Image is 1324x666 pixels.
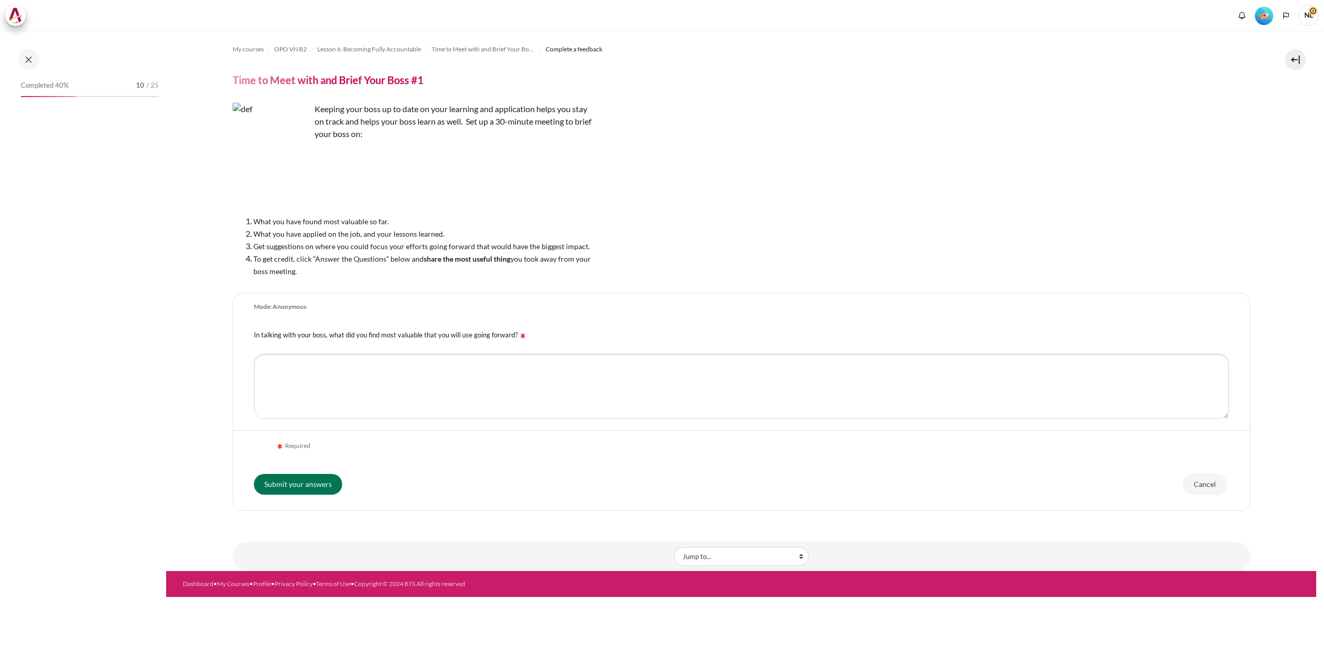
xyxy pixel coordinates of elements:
[21,80,69,91] span: Completed 40%
[1255,7,1273,25] img: Level #2
[431,43,535,56] a: Time to Meet with and Brief Your Boss #1
[233,103,310,181] img: def
[1251,6,1277,25] a: Level #2
[275,441,310,452] div: Required
[1183,473,1227,495] input: Cancel
[253,242,590,251] span: Get suggestions on where you could focus your efforts going forward that would have the biggest i...
[183,579,814,589] div: • • • • •
[253,254,591,276] span: To get credit, click “Answer the Questions” below and you took away from your boss meeting.
[254,331,528,339] label: In talking with your boss, what did you find most valuable that you will use going forward?
[253,217,389,226] span: What you have found most valuable so far.
[1298,5,1319,26] a: User menu
[5,5,31,26] a: Architeck Architeck
[21,96,76,97] div: 40%
[136,80,144,91] span: 10
[217,580,249,588] a: My Courses
[1278,8,1294,23] button: Languages
[183,580,213,588] a: Dashboard
[274,45,307,54] span: OPO VN B2
[317,45,421,54] span: Lesson 6: Becoming Fully Accountable
[274,43,307,56] a: OPO VN B2
[275,580,313,588] a: Privacy Policy
[275,441,285,452] img: Required field
[424,254,510,263] strong: share the most useful thing
[233,45,264,54] span: My courses
[254,303,306,311] div: Mode: Anonymous
[166,31,1316,571] section: Content
[518,331,528,341] img: Required field
[546,45,602,54] span: Complete a feedback
[316,580,350,588] a: Terms of Use
[146,80,159,91] span: / 25
[1298,5,1319,26] span: NL
[253,580,271,588] a: Profile
[233,73,424,87] h4: Time to Meet with and Brief Your Boss #1
[1234,8,1250,23] div: Show notification window with no new notifications
[233,103,596,277] div: Keeping your boss up to date on your learning and application helps you stay on track and helps y...
[8,8,23,23] img: Architeck
[233,43,264,56] a: My courses
[253,229,444,238] span: What you have applied on the job, and your lessons learned.
[1255,6,1273,25] div: Level #2
[431,45,535,54] span: Time to Meet with and Brief Your Boss #1
[354,580,465,588] a: Copyright © 2024 BTS All rights reserved
[233,41,1250,58] nav: Navigation bar
[254,474,342,495] input: Submit your answers
[317,43,421,56] a: Lesson 6: Becoming Fully Accountable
